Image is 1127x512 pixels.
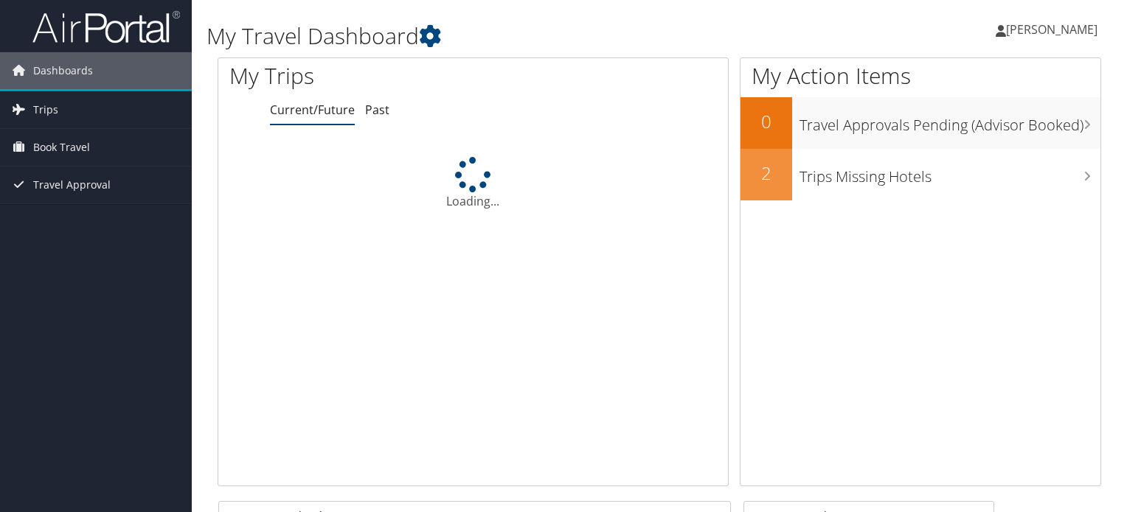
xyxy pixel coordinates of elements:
h1: My Trips [229,60,504,91]
a: 0Travel Approvals Pending (Advisor Booked) [741,97,1100,149]
span: Dashboards [33,52,93,89]
h3: Trips Missing Hotels [800,159,1100,187]
span: [PERSON_NAME] [1006,21,1097,38]
h1: My Travel Dashboard [207,21,811,52]
span: Trips [33,91,58,128]
span: Book Travel [33,129,90,166]
a: 2Trips Missing Hotels [741,149,1100,200]
a: [PERSON_NAME] [996,7,1112,52]
h1: My Action Items [741,60,1100,91]
h2: 2 [741,161,792,186]
h3: Travel Approvals Pending (Advisor Booked) [800,108,1100,136]
div: Loading... [218,157,728,210]
img: airportal-logo.png [32,10,180,44]
a: Past [365,102,389,118]
a: Current/Future [270,102,355,118]
h2: 0 [741,109,792,134]
span: Travel Approval [33,166,111,203]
